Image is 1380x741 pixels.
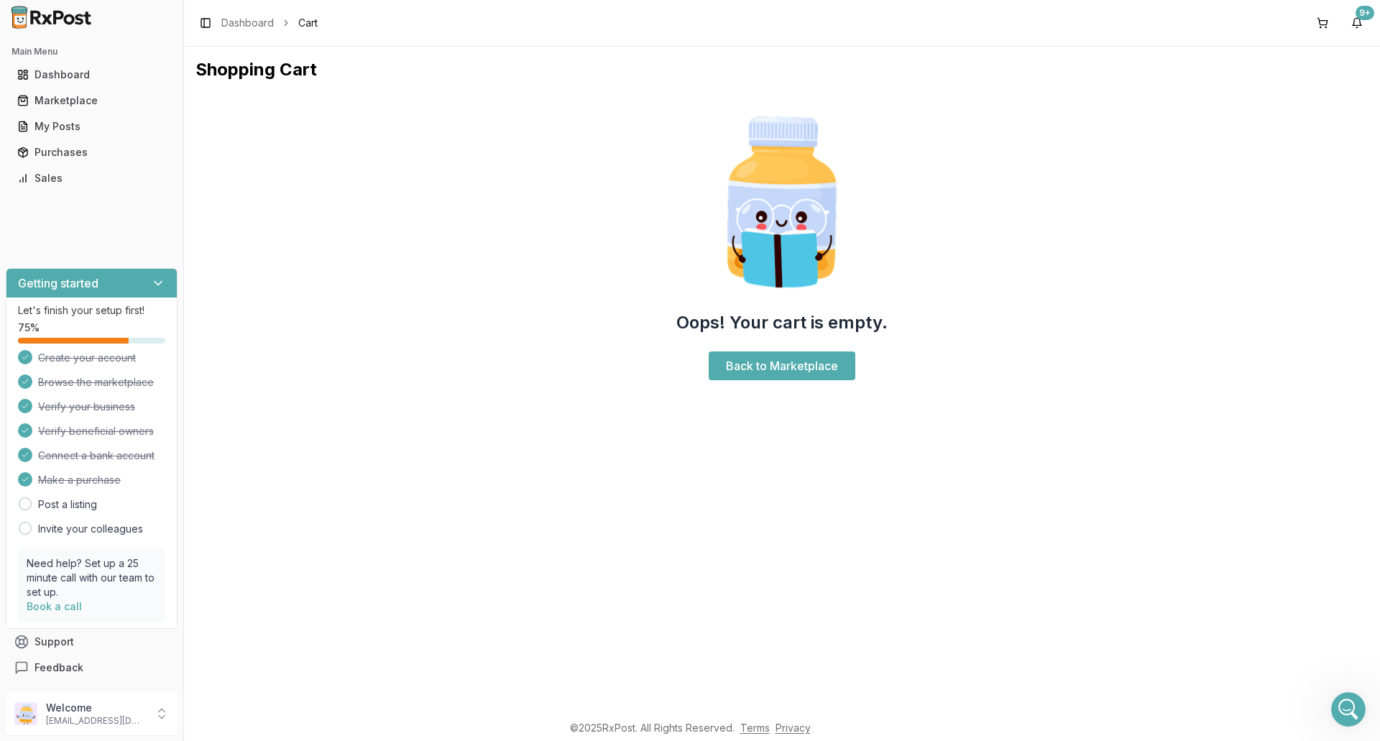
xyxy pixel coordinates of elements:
h2: Oops! Your cart is empty. [676,311,888,334]
div: On it! [23,348,51,362]
div: On it! [11,339,63,371]
a: Dashboard [11,62,172,88]
div: [MEDICAL_DATA] 0.5 Mg/0.5 Ml Pen (00169-4505-14) is what i am looking for along with the mounjaro [52,268,276,328]
a: Marketplace [11,88,172,114]
div: 9+ [1356,6,1374,20]
span: Create your account [38,351,136,365]
div: JEFFREY says… [11,42,276,88]
div: Literally just messaged me [23,201,159,216]
a: Invite your colleagues [38,522,143,536]
div: I have a pharmacy who has [MEDICAL_DATA] 0.5mg but let me check how much they are selling for and... [11,401,236,503]
span: Connect a bank account [38,448,155,463]
div: Literally just messaged me [11,193,170,224]
span: Make a purchase [38,473,121,487]
button: go back [9,6,37,33]
button: Home [225,6,252,33]
a: My Posts [11,114,172,139]
button: Sales [6,167,178,190]
button: Feedback [6,655,178,681]
button: 9+ [1345,11,1368,34]
span: 75 % [18,321,40,335]
span: Feedback [34,661,83,675]
button: Emoji picker [22,471,34,482]
span: Verify your business [38,400,135,414]
div: Manuel says… [11,401,276,515]
div: 1mg i have not got luck finding any [11,225,213,257]
div: are you ever able to find [MEDICAL_DATA]? [52,88,276,134]
a: Purchases [11,139,172,165]
div: Marketplace [17,93,166,108]
a: Dashboard [221,16,274,30]
div: Purchases [17,145,166,160]
button: Support [6,629,178,655]
button: My Posts [6,115,178,138]
button: Purchases [6,141,178,164]
div: Close [252,6,278,32]
div: 1mg i have not got luck finding any [23,234,202,248]
img: RxPost Logo [6,6,98,29]
a: Privacy [776,722,811,734]
iframe: Intercom live chat [1331,692,1366,727]
button: Marketplace [6,89,178,112]
div: My Posts [17,119,166,134]
h2: Main Menu [11,46,172,57]
p: Active 30m ago [70,18,143,32]
a: Sales [11,165,172,191]
textarea: Message… [12,441,275,465]
p: Let's finish your setup first! [18,303,165,318]
div: Manuel says… [11,193,276,226]
img: Profile image for Manuel [41,8,64,31]
div: JEFFREY says… [11,88,276,145]
div: Manuel says… [11,339,276,382]
p: Welcome [46,701,146,715]
img: Smart Pill Bottle [690,110,874,294]
div: Dashboard [17,68,166,82]
div: are you ever able to find [MEDICAL_DATA]? [63,97,264,125]
a: Post a listing [38,497,97,512]
div: I have a pharmacy who just posted some 0.25mg [11,146,236,191]
div: I have a pharmacy who just posted some 0.25mg [23,155,224,183]
a: Terms [740,722,770,734]
span: Browse the marketplace [38,375,154,390]
div: [DATE] [11,382,276,401]
nav: breadcrumb [221,16,318,30]
div: [MEDICAL_DATA] 0.5 Mg/0.5 Ml Pen (00169-4505-14) is what i am looking for along with the mounjaro [63,277,264,319]
h1: Shopping Cart [195,58,1368,81]
h3: Getting started [18,275,98,292]
button: Gif picker [45,471,57,482]
img: User avatar [14,702,37,725]
button: Dashboard [6,63,178,86]
div: Manuel says… [11,146,276,193]
div: I have a pharmacy who has [MEDICAL_DATA] 0.5mg but let me check how much they are selling for and... [23,410,224,494]
button: Send a message… [247,465,270,488]
p: Need help? Set up a 25 minute call with our team to set up. [27,556,157,599]
p: [EMAIL_ADDRESS][DOMAIN_NAME] [46,715,146,727]
h1: [PERSON_NAME] [70,7,163,18]
div: Manuel says… [11,225,276,268]
div: ok let me know about the mounjaro please [63,50,264,78]
span: Verify beneficial owners [38,424,154,438]
span: Cart [298,16,318,30]
button: Upload attachment [68,471,80,482]
div: Sales [17,171,166,185]
div: ok let me know about the mounjaro please [52,42,276,87]
a: Back to Marketplace [709,351,855,380]
a: Book a call [27,600,82,612]
div: JEFFREY says… [11,268,276,339]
